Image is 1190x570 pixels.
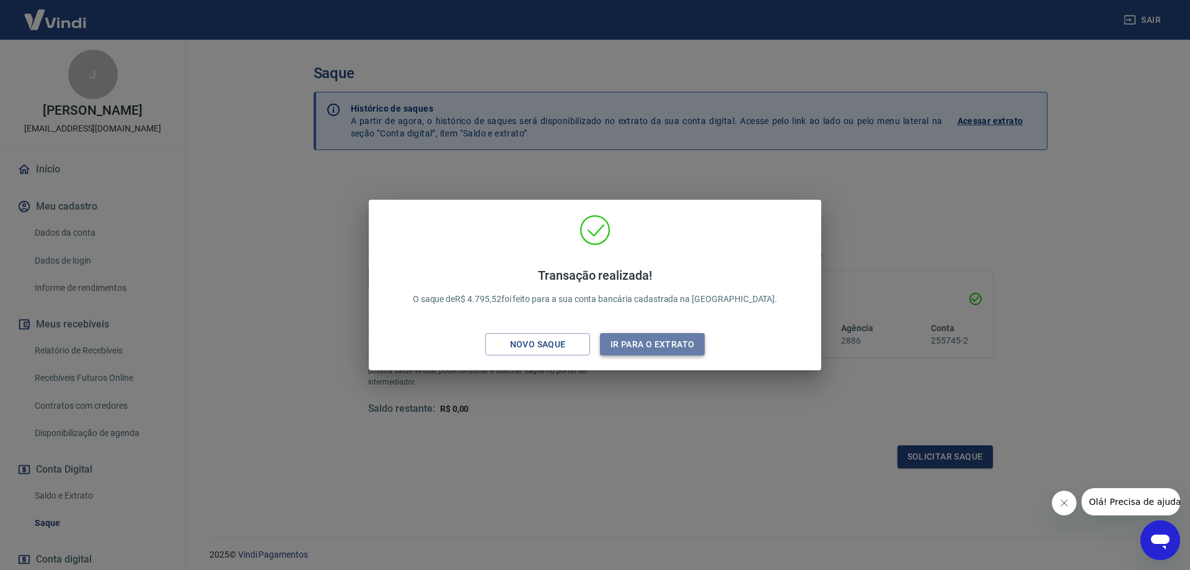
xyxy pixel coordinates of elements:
p: O saque de R$ 4.795,52 foi feito para a sua conta bancária cadastrada na [GEOGRAPHIC_DATA]. [413,268,778,306]
iframe: Botão para abrir a janela de mensagens [1140,520,1180,560]
span: Olá! Precisa de ajuda? [7,9,104,19]
h4: Transação realizada! [413,268,778,283]
button: Novo saque [485,333,590,356]
iframe: Mensagem da empresa [1082,488,1180,515]
iframe: Fechar mensagem [1052,491,1077,515]
div: Novo saque [495,337,581,352]
button: Ir para o extrato [600,333,705,356]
